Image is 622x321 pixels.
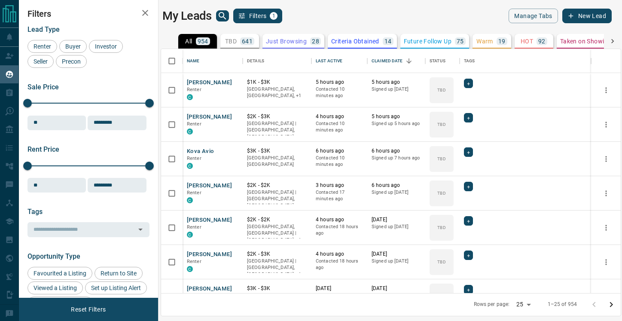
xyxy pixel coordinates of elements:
div: 25 [513,298,534,311]
span: Tags [27,208,43,216]
div: + [464,147,473,157]
div: condos.ca [187,232,193,238]
div: Name [187,49,200,73]
h2: Filters [27,9,149,19]
p: Toronto [247,223,307,244]
p: 4 hours ago [316,251,363,258]
div: Seller [27,55,54,68]
p: $3K - $3K [247,285,307,292]
p: Rows per page: [474,301,510,308]
div: condos.ca [187,163,193,169]
button: [PERSON_NAME] [187,182,232,190]
button: search button [216,10,229,21]
p: TBD [437,224,445,231]
div: condos.ca [187,128,193,135]
p: TBD [437,87,445,93]
div: Status [430,49,445,73]
div: + [464,79,473,88]
button: Reset Filters [65,302,111,317]
p: 28 [312,38,319,44]
p: Future Follow Up [404,38,451,44]
button: more [600,256,613,269]
div: Precon [56,55,87,68]
p: Contacted 10 minutes ago [316,120,363,134]
p: [GEOGRAPHIC_DATA] | [GEOGRAPHIC_DATA], [GEOGRAPHIC_DATA] [247,292,307,312]
button: Open [134,223,146,235]
p: 6 hours ago [316,147,363,155]
span: 1 [271,13,277,19]
span: Viewed a Listing [30,284,80,291]
p: Contacted 10 minutes ago [316,155,363,168]
p: 6 hours ago [372,147,421,155]
p: $2K - $3K [247,113,307,120]
p: TBD [437,156,445,162]
button: more [600,118,613,131]
button: Kova Avio [187,147,214,156]
p: Signed up [DATE] [372,189,421,196]
p: Signed up [DATE] [372,258,421,265]
p: Signed up 7 hours ago [372,155,421,162]
button: [PERSON_NAME] [187,251,232,259]
button: more [600,187,613,200]
div: Status [425,49,460,73]
p: Warm [476,38,493,44]
p: [GEOGRAPHIC_DATA], [GEOGRAPHIC_DATA] [247,155,307,168]
p: Signed up [DATE] [372,86,421,93]
span: Renter [187,156,201,161]
span: Sale Price [27,83,59,91]
span: Renter [187,121,201,127]
div: Claimed Date [367,49,425,73]
span: Set up Listing Alert [88,284,144,291]
p: All [185,38,192,44]
div: Renter [27,40,57,53]
p: TBD [437,121,445,128]
p: Criteria Obtained [331,38,379,44]
span: Rent Price [27,145,59,153]
div: Tags [464,49,475,73]
div: Claimed Date [372,49,403,73]
button: Sort [403,55,415,67]
button: more [600,153,613,165]
button: Go to next page [603,296,620,313]
span: + [467,148,470,156]
span: Lead Type [27,25,60,34]
button: Manage Tabs [509,9,558,23]
span: Renter [187,190,201,196]
div: condos.ca [187,94,193,100]
p: 954 [198,38,208,44]
p: Contacted 18 hours ago [316,292,363,306]
button: [PERSON_NAME] [187,216,232,224]
p: 4 hours ago [316,216,363,223]
p: [DATE] [372,285,421,292]
p: Signed up 5 hours ago [372,120,421,127]
p: Toronto [247,86,307,99]
span: + [467,79,470,88]
p: Taken on Showings [560,38,615,44]
p: 92 [538,38,546,44]
p: $1K - $3K [247,79,307,86]
p: 19 [498,38,506,44]
span: Precon [59,58,84,65]
p: Toronto [247,258,307,278]
p: $2K - $2K [247,216,307,223]
span: + [467,285,470,294]
div: Details [243,49,311,73]
p: [DATE] [372,251,421,258]
button: [PERSON_NAME] [187,79,232,87]
p: 3 hours ago [316,182,363,189]
span: Renter [30,43,54,50]
p: HOT [521,38,533,44]
button: more [600,290,613,303]
div: Return to Site [95,267,143,280]
p: TBD [437,259,445,265]
span: Investor [92,43,120,50]
div: + [464,113,473,122]
p: 4 hours ago [316,113,363,120]
p: 641 [242,38,253,44]
span: Favourited a Listing [30,270,89,277]
button: [PERSON_NAME] [187,113,232,121]
p: $3K - $3K [247,147,307,155]
p: 5 hours ago [372,79,421,86]
p: 5 hours ago [372,113,421,120]
p: Contacted 18 hours ago [316,258,363,271]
